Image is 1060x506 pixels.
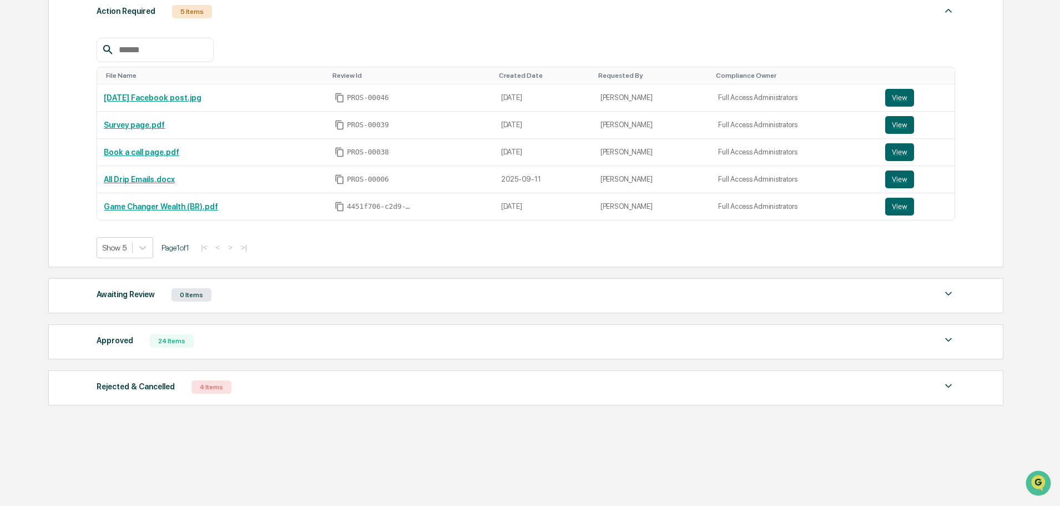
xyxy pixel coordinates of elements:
img: 1746055101610-c473b297-6a78-478c-a979-82029cc54cd1 [11,85,31,105]
td: Full Access Administrators [711,139,878,166]
a: View [885,171,948,188]
span: Copy Id [335,174,345,184]
a: View [885,198,948,216]
p: How can we help? [11,23,202,41]
a: View [885,89,948,107]
td: [DATE] [494,84,594,112]
button: > [225,243,236,252]
div: Toggle SortBy [716,72,874,79]
div: Toggle SortBy [106,72,324,79]
td: Full Access Administrators [711,193,878,220]
img: caret [942,287,955,300]
button: < [212,243,223,252]
div: Toggle SortBy [598,72,708,79]
td: [PERSON_NAME] [594,112,712,139]
div: Action Required [97,4,155,18]
span: Copy Id [335,93,345,103]
a: Book a call page.pdf [104,148,179,157]
td: [PERSON_NAME] [594,166,712,193]
a: Game Changer Wealth (BR).pdf [104,202,218,211]
span: PROS-00046 [347,93,389,102]
button: View [885,171,914,188]
td: [DATE] [494,139,594,166]
button: View [885,143,914,161]
div: 0 Items [171,288,211,302]
div: 5 Items [172,5,212,18]
button: View [885,116,914,134]
span: Preclearance [22,140,72,151]
div: 🔎 [11,162,20,171]
div: Toggle SortBy [887,72,950,79]
span: PROS-00006 [347,175,389,184]
div: 🗄️ [80,141,89,150]
td: [PERSON_NAME] [594,139,712,166]
div: Toggle SortBy [332,72,490,79]
div: We're available if you need us! [38,96,140,105]
a: 🗄️Attestations [76,136,142,156]
button: Start new chat [189,88,202,102]
img: caret [942,4,955,17]
a: [DATE] Facebook post.jpg [104,93,201,102]
td: Full Access Administrators [711,166,878,193]
div: Toggle SortBy [499,72,589,79]
a: 🖐️Preclearance [7,136,76,156]
td: [DATE] [494,193,594,220]
span: 4451f706-c2d9-45a3-942b-fe2e7bf6efaa [347,202,413,211]
img: caret [942,379,955,393]
a: View [885,143,948,161]
button: >| [238,243,250,252]
td: [PERSON_NAME] [594,193,712,220]
button: View [885,89,914,107]
td: [PERSON_NAME] [594,84,712,112]
span: Pylon [110,188,134,197]
span: Copy Id [335,202,345,212]
td: 2025-09-11 [494,166,594,193]
a: View [885,116,948,134]
div: 4 Items [191,380,231,394]
a: Powered byPylon [78,188,134,197]
span: Page 1 of 1 [161,243,189,252]
span: Data Lookup [22,161,70,172]
button: |< [198,243,210,252]
div: 24 Items [150,334,194,348]
td: Full Access Administrators [711,112,878,139]
img: caret [942,333,955,347]
div: Approved [97,333,133,348]
span: Copy Id [335,147,345,157]
td: [DATE] [494,112,594,139]
div: Rejected & Cancelled [97,379,175,394]
span: PROS-00039 [347,121,389,129]
a: All Drip Emails.docx [104,175,175,184]
div: 🖐️ [11,141,20,150]
a: 🔎Data Lookup [7,157,74,177]
a: Survey page.pdf [104,121,165,129]
div: Awaiting Review [97,287,155,302]
span: PROS-00038 [347,148,389,157]
span: Attestations [92,140,138,151]
iframe: Open customer support [1024,469,1054,499]
td: Full Access Administrators [711,84,878,112]
div: Start new chat [38,85,182,96]
button: View [885,198,914,216]
span: Copy Id [335,120,345,130]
